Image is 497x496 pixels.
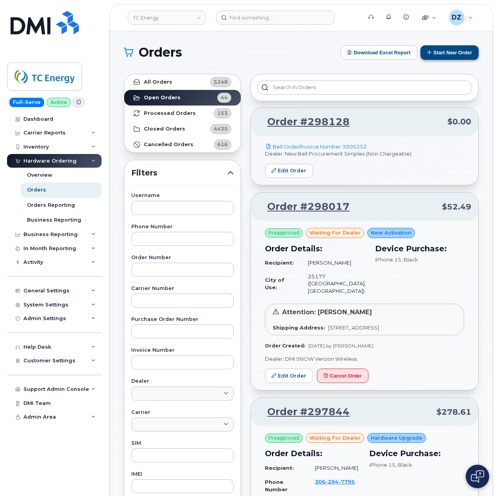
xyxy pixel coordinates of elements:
span: waiting for dealer [309,229,361,236]
button: Start New Order [420,45,479,60]
label: Carrier [131,410,234,415]
span: 153 [217,109,228,117]
span: , Black [401,256,418,263]
a: Bell Order/Invoice Number 3005252 [265,143,367,150]
span: [STREET_ADDRESS] [328,324,379,331]
button: Download Excel Report [341,45,417,60]
label: Username [131,193,234,198]
label: Dealer [131,379,234,384]
span: $0.00 [447,116,471,127]
p: Dealer: New Bell Procurement Simplex (Non Chargeable) [265,150,464,158]
span: 5248 [214,78,228,86]
label: Invoice Number [131,348,234,353]
strong: Shipping Address: [273,324,325,331]
span: Orders [139,47,182,58]
span: $278.61 [436,406,471,418]
span: [DATE] by [PERSON_NAME] [308,343,374,349]
a: All Orders5248 [124,74,241,90]
label: SIM [131,441,234,446]
a: Cancelled Orders616 [124,137,241,152]
a: Open Orders44 [124,90,241,106]
strong: Processed Orders [144,110,196,116]
span: Attention: [PERSON_NAME] [282,308,372,316]
button: Cancel Order [317,369,368,383]
span: 616 [217,141,228,148]
h3: Order Details: [265,448,360,459]
span: 7795 [338,478,355,485]
span: 4435 [214,125,228,133]
a: Order #298017 [258,200,350,214]
span: iPhone 15 [369,462,395,468]
a: Edit Order [265,369,313,383]
span: iPhone 15 [375,256,401,263]
span: , Black [395,462,412,468]
strong: Phone Number [265,479,288,492]
strong: City of Use: [265,277,284,290]
span: Preapproved [268,435,299,442]
td: 25177 ([GEOGRAPHIC_DATA], [GEOGRAPHIC_DATA]) [301,270,366,298]
span: Filters [131,167,227,179]
td: [PERSON_NAME] [301,256,366,270]
strong: Recipient: [265,465,294,471]
span: 44 [221,94,228,101]
a: Order #297844 [258,405,350,419]
span: waiting for dealer [309,434,361,442]
label: Order Number [131,255,234,260]
label: IMEI [131,472,234,477]
strong: Closed Orders [144,126,185,132]
a: Closed Orders4435 [124,121,241,137]
img: Open chat [471,470,484,483]
p: Dealer: DMI SNOW Verizon Wireless [265,355,464,363]
strong: Order Created: [265,343,305,349]
span: Hardware Upgrade [371,434,422,442]
strong: Cancelled Orders [144,141,193,148]
label: Carrier Number [131,286,234,291]
strong: All Orders [144,79,172,85]
span: 294 [325,478,338,485]
label: Purchase Order Number [131,317,234,322]
h3: Order Details: [265,243,366,254]
a: 3062947795 [315,478,355,492]
input: Search in orders [257,81,472,95]
strong: Open Orders [144,95,181,101]
span: Preapproved [268,229,299,236]
h3: Device Purchase: [375,243,464,254]
strong: Recipient: [265,260,294,266]
a: Order #298128 [258,115,350,129]
a: Processed Orders153 [124,106,241,121]
span: $52.49 [442,201,471,213]
label: Phone Number [131,224,234,229]
span: New Activation [371,229,411,236]
td: [PERSON_NAME] [308,461,360,475]
a: Edit Order [265,164,313,178]
span: 306 [315,478,355,485]
h3: Device Purchase: [369,448,464,459]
